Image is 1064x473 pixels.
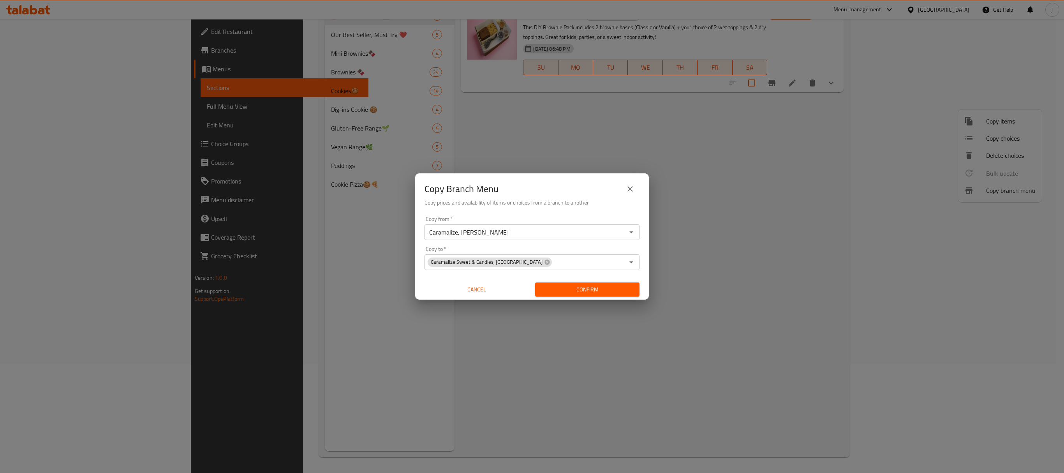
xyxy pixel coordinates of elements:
span: Confirm [541,285,633,295]
span: Cancel [428,285,526,295]
button: close [621,180,639,198]
h6: Copy prices and availability of items or choices from a branch to another [425,198,639,207]
div: Caramalize Sweet & Candies, [GEOGRAPHIC_DATA] [428,258,552,267]
button: Cancel [425,282,529,297]
button: Open [626,257,637,268]
span: Caramalize Sweet & Candies, [GEOGRAPHIC_DATA] [428,258,546,266]
h2: Copy Branch Menu [425,183,499,195]
button: Open [626,227,637,238]
button: Confirm [535,282,639,297]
